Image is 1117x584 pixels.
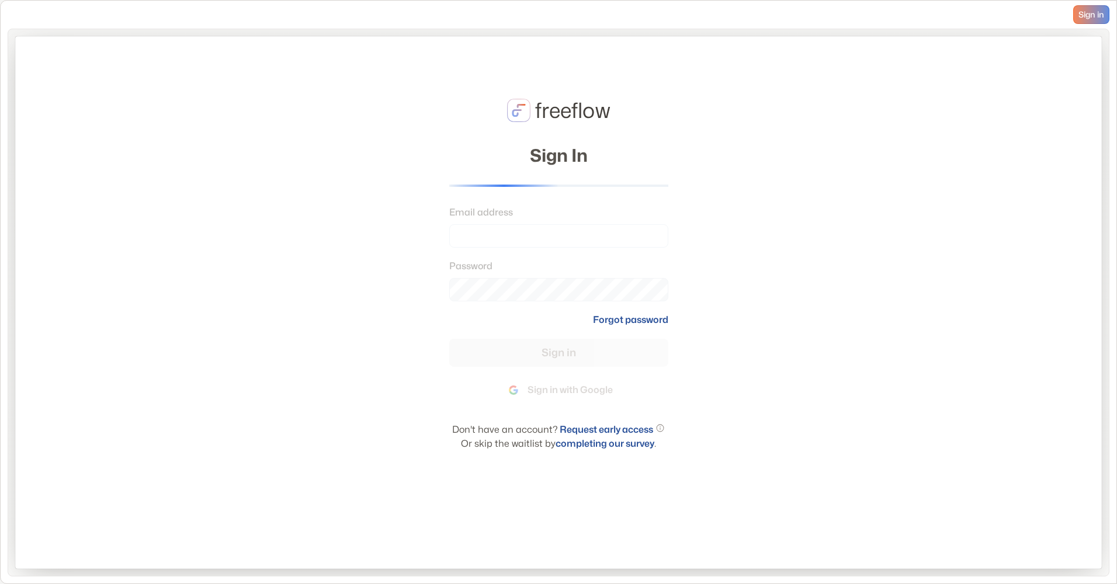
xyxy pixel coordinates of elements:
[535,95,610,126] p: freeflow
[449,259,661,273] label: Password
[449,423,668,451] p: Don't have an account? Or skip the waitlist by .
[449,376,668,404] button: Sign in with Google
[1073,5,1109,24] a: Sign in
[593,313,668,327] a: Forgot password
[530,145,588,166] h2: Sign In
[449,206,661,220] label: Email address
[560,424,653,435] a: Request early access
[449,339,668,367] button: Sign in
[1078,10,1104,20] span: Sign in
[556,438,654,449] a: completing our survey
